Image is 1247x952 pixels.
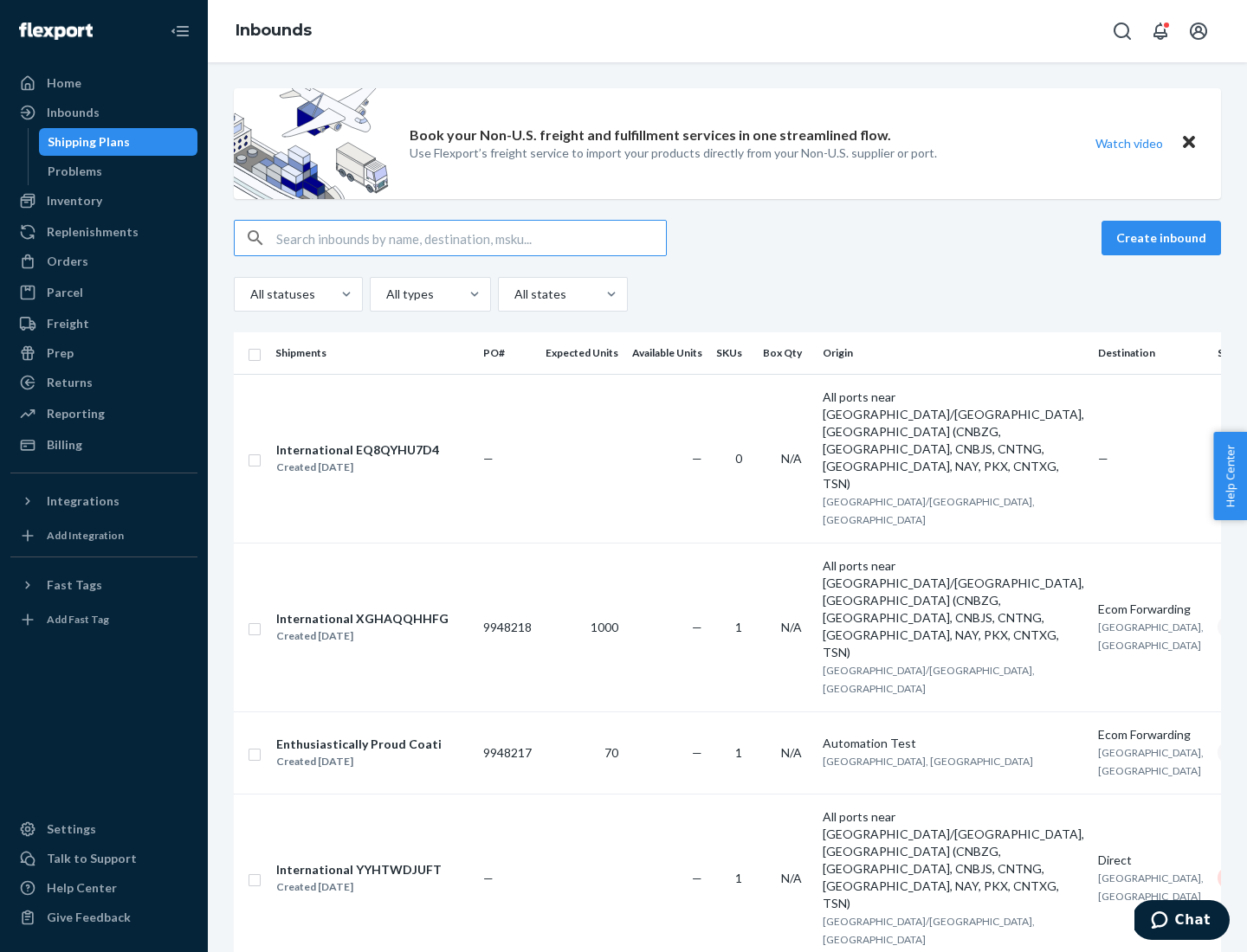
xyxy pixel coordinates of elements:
button: Fast Tags [10,571,197,599]
a: Inbounds [10,99,197,126]
div: Home [47,74,81,92]
a: Prep [10,339,197,367]
input: All statuses [249,286,250,303]
a: Add Integration [10,522,197,550]
input: Search inbounds by name, destination, msku... [276,221,666,255]
button: Close Navigation [163,14,197,48]
div: Integrations [47,492,120,510]
div: International XGHAQQHHFG [276,610,449,627]
input: All states [513,286,514,303]
button: Open account menu [1181,14,1216,48]
div: Returns [47,374,93,391]
button: Open Search Box [1105,14,1140,48]
div: Billing [47,436,82,453]
div: Fast Tags [47,576,102,594]
th: Expected Units [539,332,625,374]
a: Returns [10,369,197,396]
div: Automation Test [823,735,1084,752]
a: Inventory [10,187,197,215]
a: Freight [10,310,197,338]
span: 1 [735,871,742,885]
th: Available Units [625,332,709,374]
img: Flexport logo [19,23,93,40]
div: Created [DATE] [276,627,449,645]
div: All ports near [GEOGRAPHIC_DATA]/[GEOGRAPHIC_DATA], [GEOGRAPHIC_DATA] (CNBZG, [GEOGRAPHIC_DATA], ... [823,557,1084,661]
div: Inbounds [47,104,100,121]
div: Created [DATE] [276,753,442,770]
div: Give Feedback [47,909,131,926]
span: N/A [781,620,802,634]
ol: breadcrumbs [222,6,326,56]
div: Prep [47,344,74,362]
button: Help Center [1213,432,1247,520]
div: Problems [48,163,102,180]
span: [GEOGRAPHIC_DATA], [GEOGRAPHIC_DATA] [1098,621,1204,652]
span: [GEOGRAPHIC_DATA]/[GEOGRAPHIC_DATA], [GEOGRAPHIC_DATA] [823,664,1035,695]
a: Parcel [10,279,197,306]
span: 1000 [591,620,618,634]
div: Reporting [47,405,105,422]
a: Replenishments [10,218,197,246]
span: — [692,871,702,885]
span: N/A [781,745,802,760]
a: Inbounds [236,21,312,40]
a: Shipping Plans [39,128,198,156]
div: Created [DATE] [276,878,442,896]
a: Settings [10,815,197,843]
span: — [692,745,702,760]
div: International YYHTWDJUFT [276,861,442,878]
td: 9948218 [476,543,539,711]
button: Close [1178,131,1200,156]
span: [GEOGRAPHIC_DATA], [GEOGRAPHIC_DATA] [823,755,1033,768]
a: Orders [10,248,197,275]
div: Ecom Forwarding [1098,601,1204,618]
button: Create inbound [1102,221,1221,255]
a: Reporting [10,400,197,428]
div: Direct [1098,852,1204,869]
th: Destination [1091,332,1211,374]
button: Integrations [10,487,197,515]
span: [GEOGRAPHIC_DATA], [GEOGRAPHIC_DATA] [1098,746,1204,777]
div: Add Fast Tag [47,612,109,627]
div: All ports near [GEOGRAPHIC_DATA]/[GEOGRAPHIC_DATA], [GEOGRAPHIC_DATA] (CNBZG, [GEOGRAPHIC_DATA], ... [823,389,1084,492]
th: Origin [816,332,1091,374]
p: Book your Non-U.S. freight and fulfillment services in one streamlined flow. [410,125,891,145]
span: N/A [781,871,802,885]
a: Help Center [10,874,197,902]
div: Freight [47,315,89,332]
span: — [483,871,494,885]
div: Add Integration [47,528,124,543]
span: — [692,620,702,634]
th: SKUs [709,332,756,374]
div: Shipping Plans [48,133,130,151]
div: Replenishments [47,223,139,241]
span: — [692,451,702,466]
div: Talk to Support [47,850,137,867]
span: 0 [735,451,742,466]
div: Orders [47,253,88,270]
button: Give Feedback [10,904,197,931]
div: Inventory [47,192,102,209]
th: PO# [476,332,539,374]
th: Box Qty [756,332,816,374]
span: 70 [604,745,618,760]
a: Billing [10,431,197,459]
button: Talk to Support [10,845,197,872]
iframe: Opens a widget where you can chat to one of our agents [1134,900,1230,943]
div: All ports near [GEOGRAPHIC_DATA]/[GEOGRAPHIC_DATA], [GEOGRAPHIC_DATA] (CNBZG, [GEOGRAPHIC_DATA], ... [823,808,1084,912]
div: International EQ8QYHU7D4 [276,441,439,459]
a: Home [10,69,197,97]
button: Open notifications [1143,14,1178,48]
input: All types [384,286,386,303]
div: Help Center [47,879,117,897]
div: Parcel [47,284,83,301]
p: Use Flexport’s freight service to import your products directly from your Non-U.S. supplier or port. [410,145,937,162]
div: Settings [47,820,96,838]
div: Created [DATE] [276,459,439,476]
span: N/A [781,451,802,466]
span: [GEOGRAPHIC_DATA]/[GEOGRAPHIC_DATA], [GEOGRAPHIC_DATA] [823,495,1035,526]
a: Add Fast Tag [10,606,197,634]
button: Watch video [1084,131,1174,156]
